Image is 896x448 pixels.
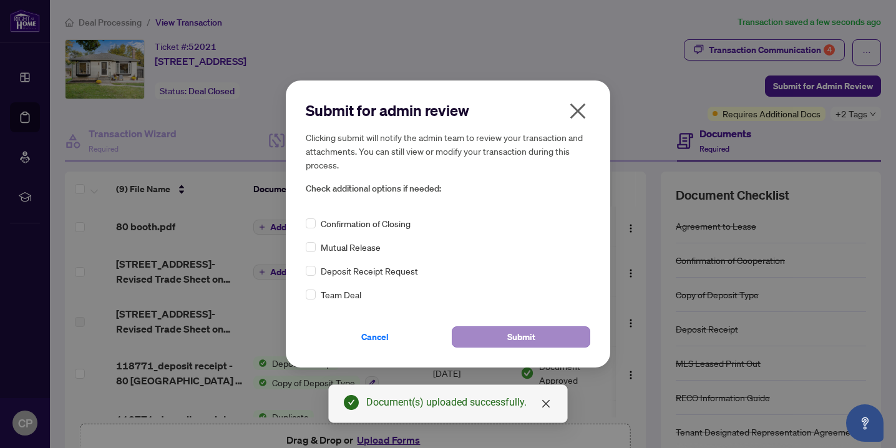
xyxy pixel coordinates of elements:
span: Deposit Receipt Request [321,264,418,278]
span: Check additional options if needed: [306,182,590,196]
span: check-circle [344,395,359,410]
h2: Submit for admin review [306,100,590,120]
div: Document(s) uploaded successfully. [366,395,552,410]
span: Cancel [361,327,389,347]
span: Confirmation of Closing [321,217,411,230]
span: close [568,101,588,121]
h5: Clicking submit will notify the admin team to review your transaction and attachments. You can st... [306,130,590,172]
a: Close [539,397,553,411]
span: Submit [507,327,535,347]
button: Open asap [846,404,884,442]
button: Submit [452,326,590,348]
button: Cancel [306,326,444,348]
span: Mutual Release [321,240,381,254]
span: close [541,399,551,409]
span: Team Deal [321,288,361,301]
